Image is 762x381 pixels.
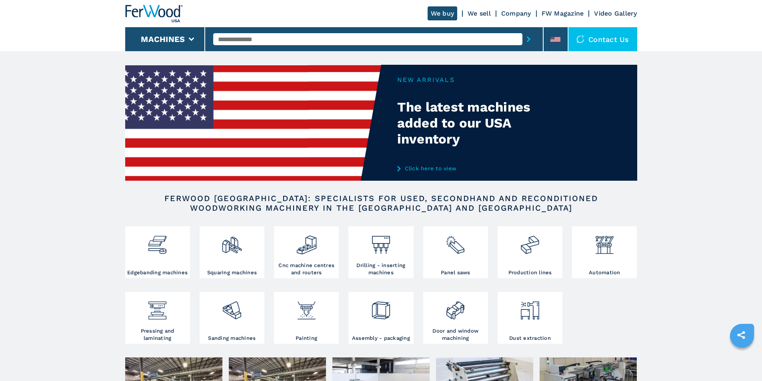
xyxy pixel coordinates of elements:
[576,35,584,43] img: Contact us
[428,6,458,20] a: We buy
[125,5,183,22] img: Ferwood
[508,269,552,276] h3: Production lines
[151,193,612,213] h2: FERWOOD [GEOGRAPHIC_DATA]: SPECIALISTS FOR USED, SECONDHAND AND RECONDITIONED WOODWORKING MACHINE...
[397,165,554,172] a: Click here to view
[352,335,410,342] h3: Assembly - packaging
[498,226,562,278] a: Production lines
[370,228,392,255] img: foratrici_inseritrici_2.png
[522,30,535,48] button: submit-button
[125,292,190,344] a: Pressing and laminating
[147,294,168,321] img: pressa-strettoia.png
[296,294,317,321] img: verniciatura_1.png
[221,228,242,255] img: squadratrici_2.png
[274,292,339,344] a: Painting
[728,345,756,375] iframe: Chat
[125,226,190,278] a: Edgebanding machines
[425,327,486,342] h3: Door and window machining
[572,226,637,278] a: Automation
[441,269,470,276] h3: Panel saws
[519,228,540,255] img: linee_di_produzione_2.png
[370,294,392,321] img: montaggio_imballaggio_2.png
[594,10,637,17] a: Video Gallery
[221,294,242,321] img: levigatrici_2.png
[296,335,317,342] h3: Painting
[127,327,188,342] h3: Pressing and laminating
[208,335,256,342] h3: Sanding machines
[127,269,188,276] h3: Edgebanding machines
[445,294,466,321] img: lavorazione_porte_finestre_2.png
[200,292,264,344] a: Sanding machines
[350,262,411,276] h3: Drilling - inserting machines
[594,228,615,255] img: automazione.png
[542,10,584,17] a: FW Magazine
[445,228,466,255] img: sezionatrici_2.png
[274,226,339,278] a: Cnc machine centres and routers
[276,262,337,276] h3: Cnc machine centres and routers
[589,269,620,276] h3: Automation
[348,226,413,278] a: Drilling - inserting machines
[501,10,531,17] a: Company
[125,65,381,181] img: The latest machines added to our USA inventory
[423,226,488,278] a: Panel saws
[568,27,637,51] div: Contact us
[296,228,317,255] img: centro_di_lavoro_cnc_2.png
[509,335,551,342] h3: Dust extraction
[519,294,540,321] img: aspirazione_1.png
[200,226,264,278] a: Squaring machines
[348,292,413,344] a: Assembly - packaging
[731,325,751,345] a: sharethis
[207,269,257,276] h3: Squaring machines
[423,292,488,344] a: Door and window machining
[498,292,562,344] a: Dust extraction
[147,228,168,255] img: bordatrici_1.png
[141,34,185,44] button: Machines
[468,10,491,17] a: We sell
